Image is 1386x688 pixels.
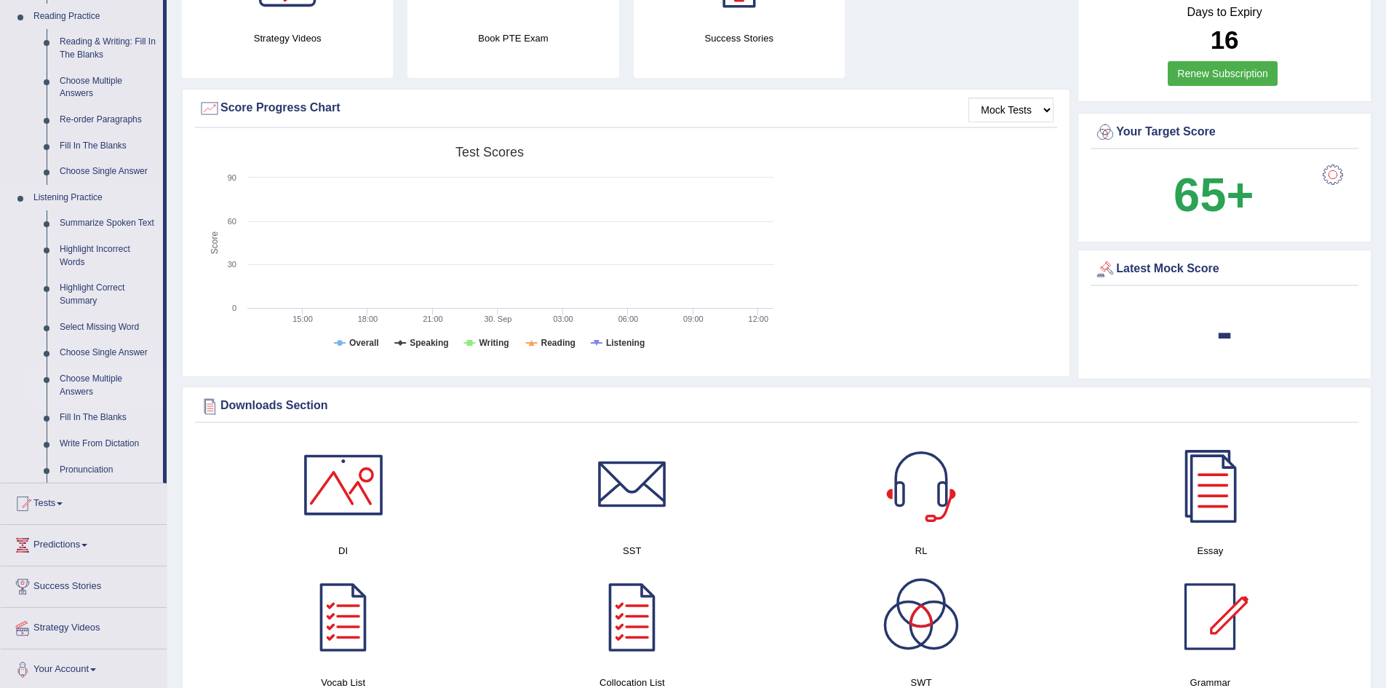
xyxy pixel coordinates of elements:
[27,4,163,30] a: Reading Practice
[423,315,443,323] text: 21:00
[228,260,236,269] text: 30
[53,315,163,341] a: Select Missing Word
[53,159,163,185] a: Choose Single Answer
[53,431,163,457] a: Write From Dictation
[210,232,220,255] tspan: Score
[455,145,524,159] tspan: Test scores
[1094,258,1355,280] div: Latest Mock Score
[683,315,704,323] text: 09:00
[749,315,769,323] text: 12:00
[618,315,639,323] text: 06:00
[53,68,163,107] a: Choose Multiple Answers
[349,338,379,348] tspan: Overall
[53,107,163,133] a: Re-order Paragraphs
[53,405,163,431] a: Fill In The Blanks
[53,29,163,68] a: Reading & Writing: Fill In The Blanks
[53,133,163,159] a: Fill In The Blanks
[53,340,163,366] a: Choose Single Answer
[1,525,167,561] a: Predictions
[1211,25,1239,54] b: 16
[53,366,163,405] a: Choose Multiple Answers
[495,543,769,558] h4: SST
[1168,61,1278,86] a: Renew Subscription
[1094,6,1355,19] h4: Days to Expiry
[784,543,1059,558] h4: RL
[410,338,448,348] tspan: Speaking
[479,338,509,348] tspan: Writing
[1,483,167,520] a: Tests
[484,315,511,323] tspan: 30. Sep
[1,566,167,603] a: Success Stories
[1216,305,1232,358] b: -
[199,98,1054,119] div: Score Progress Chart
[1,608,167,644] a: Strategy Videos
[228,217,236,226] text: 60
[228,173,236,182] text: 90
[1094,122,1355,143] div: Your Target Score
[541,338,575,348] tspan: Reading
[553,315,573,323] text: 03:00
[1073,543,1347,558] h4: Essay
[407,31,618,46] h4: Book PTE Exam
[206,543,480,558] h4: DI
[232,304,236,312] text: 0
[53,457,163,483] a: Pronunciation
[182,31,393,46] h4: Strategy Videos
[53,210,163,237] a: Summarize Spoken Text
[53,275,163,314] a: Highlight Correct Summary
[358,315,378,323] text: 18:00
[606,338,645,348] tspan: Listening
[292,315,313,323] text: 15:00
[199,395,1355,417] div: Downloads Section
[53,237,163,275] a: Highlight Incorrect Words
[1,649,167,686] a: Your Account
[1174,168,1254,221] b: 65+
[27,185,163,211] a: Listening Practice
[634,31,845,46] h4: Success Stories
